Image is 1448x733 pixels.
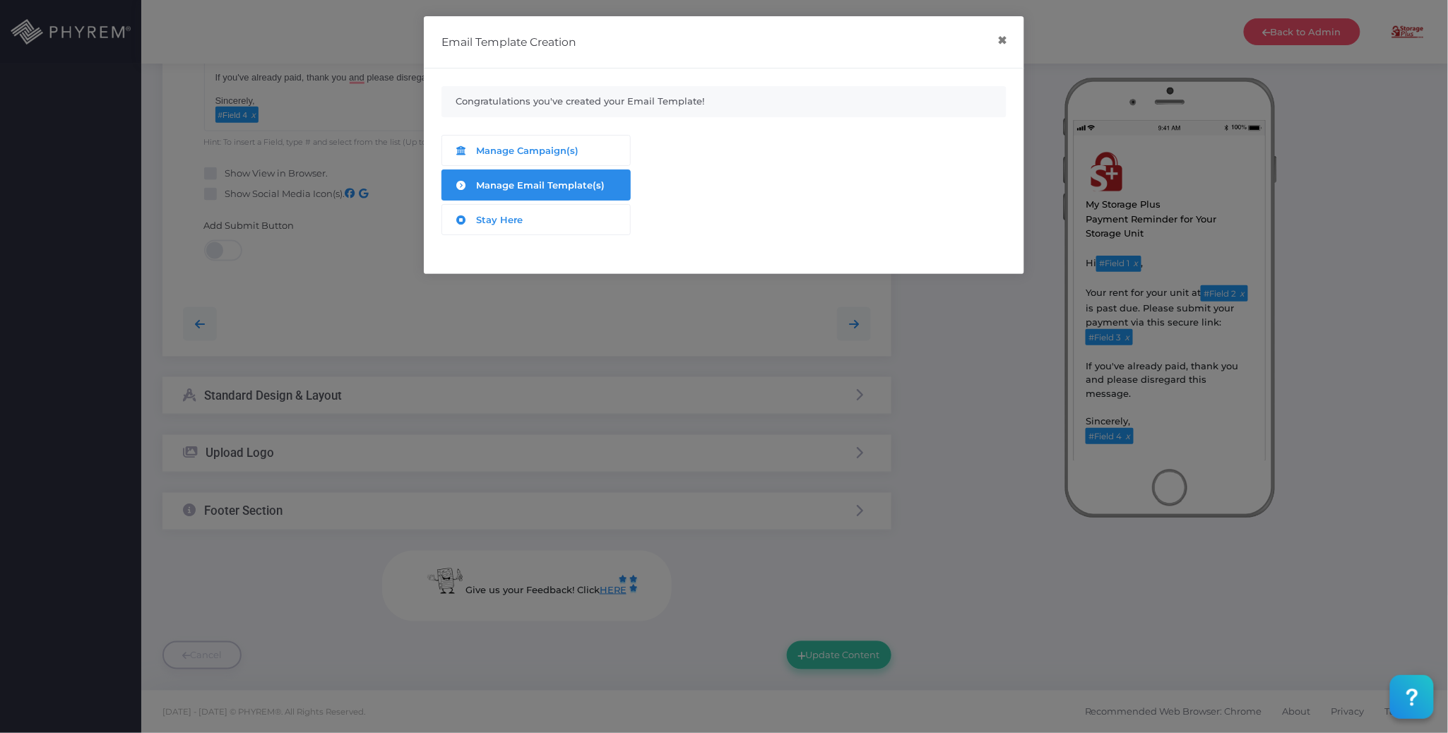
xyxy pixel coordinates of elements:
span: Manage Campaign(s) [477,145,579,156]
a: Manage Campaign(s) [441,135,631,166]
span: Manage Email Template(s) [477,179,605,191]
p: Congratulations you've created your Email Template! [441,86,1007,117]
span: Stay Here [477,214,523,225]
h5: Email Template Creation [441,34,576,50]
a: Manage Email Template(s) [441,169,631,201]
a: Stay Here [441,204,631,235]
button: Close [988,25,1016,56]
